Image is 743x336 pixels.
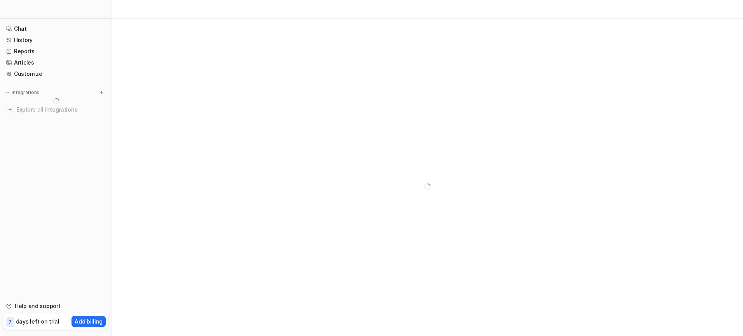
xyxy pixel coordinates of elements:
[5,90,10,95] img: expand menu
[72,316,106,327] button: Add billing
[12,89,39,96] p: Integrations
[9,318,12,325] p: 7
[6,106,14,114] img: explore all integrations
[3,35,108,45] a: History
[3,301,108,311] a: Help and support
[75,317,103,325] p: Add billing
[3,104,108,115] a: Explore all integrations
[16,103,105,116] span: Explore all integrations
[99,90,104,95] img: menu_add.svg
[3,57,108,68] a: Articles
[16,317,59,325] p: days left on trial
[3,23,108,34] a: Chat
[3,89,42,96] button: Integrations
[3,46,108,57] a: Reports
[3,68,108,79] a: Customize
